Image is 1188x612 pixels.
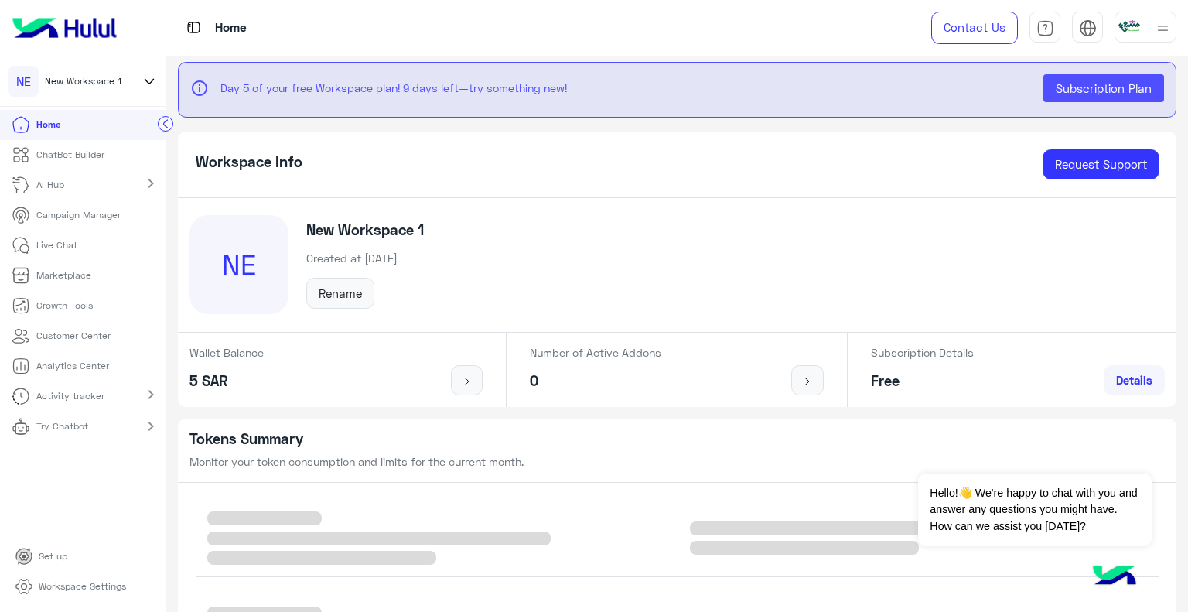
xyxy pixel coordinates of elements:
p: AI Hub [36,178,64,192]
img: profile [1153,19,1173,38]
mat-icon: chevron_right [142,385,160,404]
p: Monitor your token consumption and limits for the current month. [189,453,1165,470]
p: Customer Center [36,329,111,343]
button: Subscription Plan [1043,74,1164,102]
p: Workspace Settings [39,580,126,593]
a: Set up [3,542,80,572]
p: Day 5 of your free Workspace plan! 9 days left—try something new! [220,80,1032,96]
span: Hello!👋 We're happy to chat with you and answer any questions you might have. How can we assist y... [918,474,1151,546]
p: Activity tracker [36,389,104,403]
mat-icon: chevron_right [142,174,160,193]
span: info [190,79,209,97]
span: New Workspace 1 [45,74,121,88]
p: Created at [DATE] [306,250,424,266]
img: Logo [6,12,123,44]
p: Live Chat [36,238,77,252]
span: Details [1116,373,1152,387]
h5: Free [871,372,974,390]
p: Home [36,118,60,132]
img: tab [184,18,203,37]
p: Campaign Manager [36,208,121,222]
p: Growth Tools [36,299,93,313]
h5: New Workspace 1 [306,221,424,239]
img: userImage [1118,15,1140,37]
p: Home [215,18,247,39]
img: tab [1079,19,1097,37]
a: Request Support [1043,149,1159,180]
p: Set up [39,549,67,563]
h5: 5 SAR [189,372,264,390]
h5: 0 [530,372,661,390]
p: Subscription Details [871,344,974,361]
p: Wallet Balance [189,344,264,361]
img: tab [1036,19,1054,37]
img: hulul-logo.png [1087,550,1142,604]
p: Analytics Center [36,359,109,373]
div: NE [8,66,39,97]
span: Subscription Plan [1056,81,1152,95]
a: Workspace Settings [3,572,138,602]
h5: Workspace Info [196,153,302,171]
a: tab [1029,12,1060,44]
p: Marketplace [36,268,91,282]
a: Details [1104,365,1165,396]
div: NE [189,215,288,314]
p: ChatBot Builder [36,148,104,162]
p: Number of Active Addons [530,344,661,361]
img: icon [457,375,476,388]
h5: Tokens Summary [189,430,1165,448]
button: Rename [306,278,374,309]
a: Contact Us [931,12,1018,44]
img: icon [798,375,818,388]
p: Try Chatbot [36,419,88,433]
mat-icon: chevron_right [142,417,160,436]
